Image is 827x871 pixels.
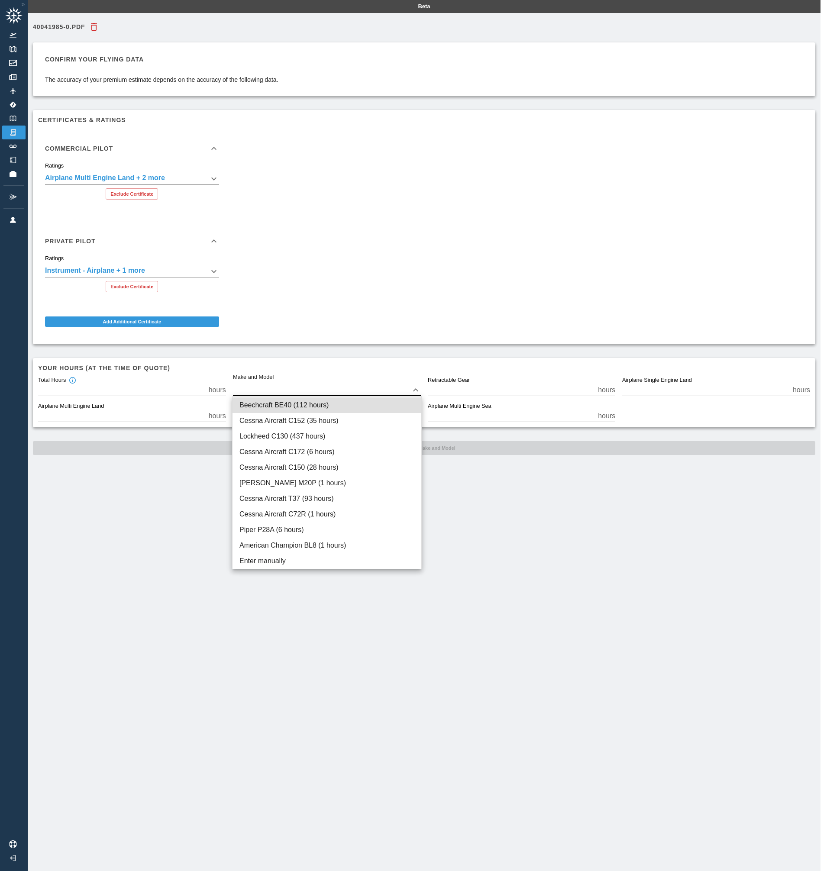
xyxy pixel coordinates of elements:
li: American Champion BL8 (1 hours) [233,538,421,553]
li: Cessna Aircraft C152 (35 hours) [233,413,421,429]
li: Cessna Aircraft T37 (93 hours) [233,491,421,506]
li: Enter manually [233,553,421,569]
li: Cessna Aircraft C172 (6 hours) [233,444,421,460]
li: [PERSON_NAME] M20P (1 hours) [233,475,421,491]
li: Lockheed C130 (437 hours) [233,429,421,444]
li: Beechcraft BE40 (112 hours) [233,397,421,413]
li: Cessna Aircraft C72R (1 hours) [233,506,421,522]
li: Piper P28A (6 hours) [233,522,421,538]
li: Cessna Aircraft C150 (28 hours) [233,460,421,475]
